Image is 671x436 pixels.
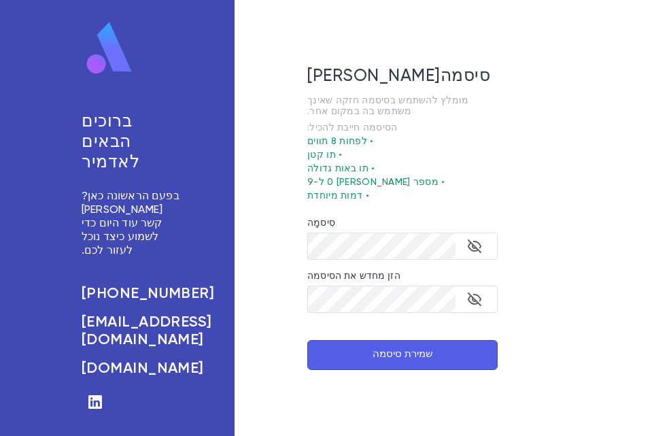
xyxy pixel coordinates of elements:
font: [EMAIL_ADDRESS][DOMAIN_NAME] [82,315,212,348]
font: סיסמה [441,68,491,85]
font: • מספר [PERSON_NAME] 0 ל-9 [307,178,445,187]
font: • דמות מיוחדת [307,191,369,201]
font: הסיסמה חייבת להכיל: [307,123,397,133]
font: • תו קטן [307,150,342,160]
font: ברוכים הבאים לאדמיר [82,114,139,171]
button: הפעל/הפעל את נראות הסיסמה [461,286,488,313]
a: [DOMAIN_NAME] [82,360,180,378]
img: סֵמֶל [82,21,137,76]
font: [PERSON_NAME] [307,68,441,85]
font: הזן מחדש את הסיסמה [307,271,400,281]
font: סִיסמָה [307,218,335,228]
font: • לפחות 8 תווים [307,137,373,146]
button: הפעל/הפעל את נראות הסיסמה [461,233,488,260]
font: [PHONE_NUMBER] [82,286,214,301]
font: [DOMAIN_NAME] [82,361,204,376]
font: בפעם הראשונה כאן? [PERSON_NAME] קשר עוד היום כדי לשמוע כיצד נוכל לעזור לכם. [82,191,179,256]
a: [EMAIL_ADDRESS][DOMAIN_NAME] [82,314,180,349]
button: שמירת סיסמה [307,340,498,370]
a: [PHONE_NUMBER] [82,285,180,303]
font: שמירת סיסמה [373,350,433,360]
font: מומלץ להשתמש בסיסמה חזקה שאינך משתמש בה במקום אחר. [307,96,468,116]
font: • תו באות גדולה [307,164,375,173]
